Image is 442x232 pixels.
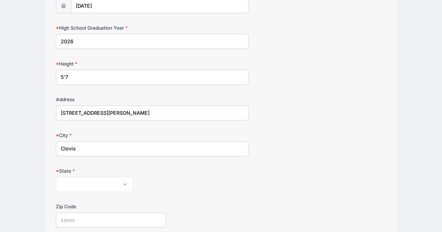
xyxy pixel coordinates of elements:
[56,167,166,174] label: State
[56,212,166,227] input: xxxxx
[56,96,166,103] label: Address
[56,132,166,139] label: City
[56,24,166,31] label: High School Graduation Year
[56,203,166,210] label: Zip Code
[56,60,166,67] label: Height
